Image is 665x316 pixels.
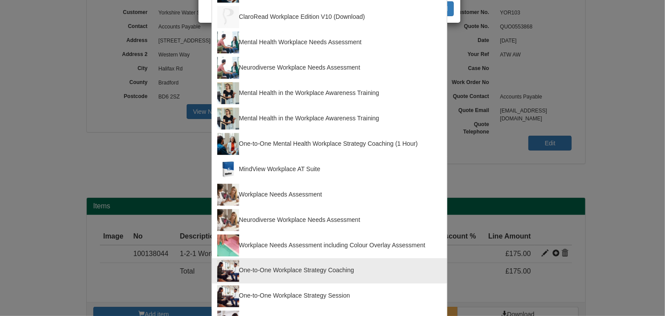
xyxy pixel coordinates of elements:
div: Workplace Needs Assessment including Colour Overlay Assessment [217,235,442,256]
img: 1-2-1-strategy-coaching.jpg [217,285,239,307]
div: Neurodiverse Workplace Needs Assessment [217,57,442,79]
img: no_selection [217,6,239,28]
div: Mental Health in the Workplace Awareness Training [217,108,442,130]
img: mental-health-workplace-strategy-coaching_1.jpg [217,133,239,155]
img: mental-health-workplace-needs-assessment.jpg [217,32,239,53]
div: One-to-One Workplace Strategy Coaching [217,260,442,282]
img: mental-health-in-the-workplace-awareness-training_1.jpg [217,82,239,104]
img: 1-2-1-strategy-coaching.jpg [217,260,239,282]
img: workplace-needs-assessments.jpg [217,184,239,206]
div: Neurodiverse Workplace Needs Assessment [217,209,442,231]
img: workplace-needs-assessments-including-colour-overlay-assessment.jpg [217,235,239,256]
div: One-to-One Workplace Strategy Session [217,285,442,307]
img: workplace-needs-assessments.jpg [217,209,239,231]
div: MindView Workplace AT Suite [217,158,442,180]
div: Mental Health Workplace Needs Assessment [217,32,442,53]
div: Workplace Needs Assessment [217,184,442,206]
img: mindvie-suite-01.jpg [217,158,239,180]
img: mental-health-workplace-needs-assessment.jpg [217,57,239,79]
img: mental-health-in-the-workplace-awareness-training_1.jpg [217,108,239,130]
div: Mental Health in the Workplace Awareness Training [217,82,442,104]
div: One-to-One Mental Health Workplace Strategy Coaching (1 Hour) [217,133,442,155]
div: ClaroRead Workplace Edition V10 (Download) [217,6,442,28]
